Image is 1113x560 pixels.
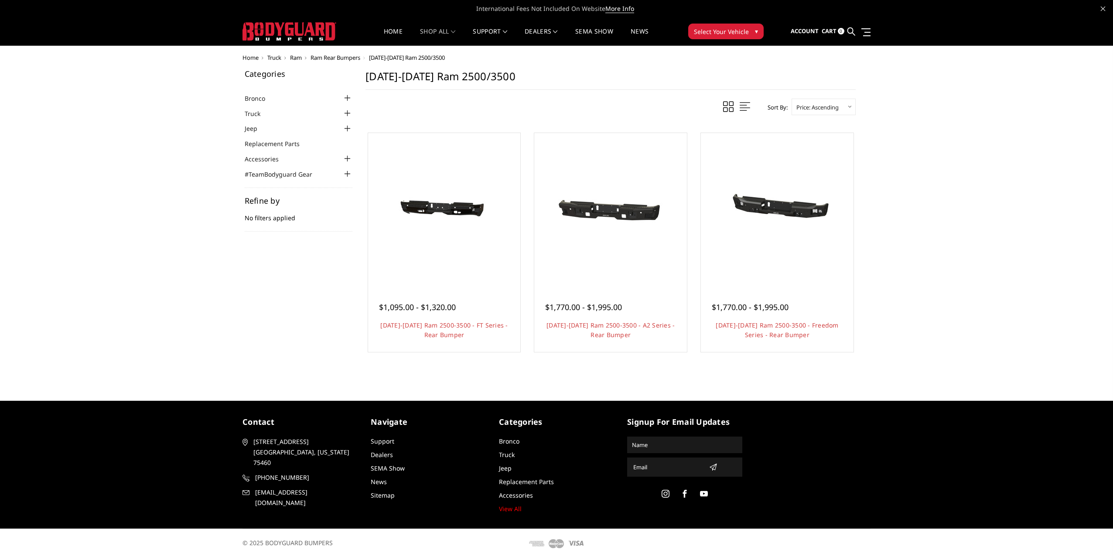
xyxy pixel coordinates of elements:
a: Accessories [245,154,290,164]
a: View All [499,505,522,513]
a: Dealers [525,28,558,45]
a: [DATE]-[DATE] Ram 2500-3500 - FT Series - Rear Bumper [380,321,508,339]
span: ▾ [755,27,758,36]
a: Dealers [371,451,393,459]
a: [PHONE_NUMBER] [242,472,358,483]
span: [STREET_ADDRESS] [GEOGRAPHIC_DATA], [US_STATE] 75460 [253,437,355,468]
span: Account [791,27,819,35]
a: Home [242,54,259,61]
a: Home [384,28,403,45]
input: Name [628,438,741,452]
span: © 2025 BODYGUARD BUMPERS [242,539,333,547]
label: Sort By: [763,101,788,114]
a: SEMA Show [371,464,405,472]
a: Support [371,437,394,445]
a: Cart 0 [822,20,844,43]
a: 2019-2025 Ram 2500-3500 - Freedom Series - Rear Bumper 2019-2025 Ram 2500-3500 - Freedom Series -... [703,135,851,283]
img: 2019-2025 Ram 2500-3500 - A2 Series - Rear Bumper [541,178,680,241]
a: Replacement Parts [245,139,311,148]
a: shop all [420,28,455,45]
h1: [DATE]-[DATE] Ram 2500/3500 [365,70,856,90]
h5: Categories [245,70,353,78]
a: [EMAIL_ADDRESS][DOMAIN_NAME] [242,487,358,508]
span: [PHONE_NUMBER] [255,472,356,483]
a: Replacement Parts [499,478,554,486]
span: Cart [822,27,836,35]
a: #TeamBodyguard Gear [245,170,323,179]
a: 2019-2025 Ram 2500-3500 - A2 Series - Rear Bumper 2019-2025 Ram 2500-3500 - A2 Series - Rear Bumper [536,135,685,283]
h5: contact [242,416,358,428]
a: Bronco [499,437,519,445]
h5: Navigate [371,416,486,428]
a: Account [791,20,819,43]
span: $1,770.00 - $1,995.00 [545,302,622,312]
a: Accessories [499,491,533,499]
a: [DATE]-[DATE] Ram 2500-3500 - A2 Series - Rear Bumper [546,321,675,339]
span: Select Your Vehicle [694,27,749,36]
a: Truck [245,109,271,118]
a: 2019-2025 Ram 2500-3500 - FT Series - Rear Bumper 2019-2025 Ram 2500-3500 - FT Series - Rear Bumper [370,135,519,283]
a: Jeep [499,464,512,472]
a: SEMA Show [575,28,613,45]
a: Truck [267,54,281,61]
div: No filters applied [245,197,353,232]
span: $1,095.00 - $1,320.00 [379,302,456,312]
h5: Categories [499,416,614,428]
a: Ram [290,54,302,61]
a: Jeep [245,124,268,133]
a: Bronco [245,94,276,103]
a: Sitemap [371,491,395,499]
img: BODYGUARD BUMPERS [242,22,336,41]
button: Select Your Vehicle [688,24,764,39]
h5: signup for email updates [627,416,742,428]
span: 0 [838,28,844,34]
a: Ram Rear Bumpers [311,54,360,61]
h5: Refine by [245,197,353,205]
a: News [371,478,387,486]
span: [DATE]-[DATE] Ram 2500/3500 [369,54,445,61]
a: News [631,28,649,45]
a: Truck [499,451,515,459]
a: Support [473,28,507,45]
input: Email [630,460,706,474]
span: [EMAIL_ADDRESS][DOMAIN_NAME] [255,487,356,508]
a: More Info [605,4,634,13]
a: [DATE]-[DATE] Ram 2500-3500 - Freedom Series - Rear Bumper [716,321,838,339]
span: $1,770.00 - $1,995.00 [712,302,789,312]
